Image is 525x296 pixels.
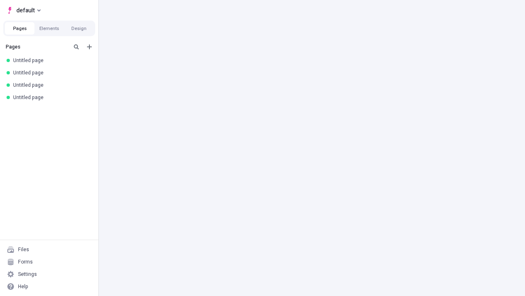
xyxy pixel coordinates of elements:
[84,42,94,52] button: Add new
[64,22,94,35] button: Design
[18,271,37,277] div: Settings
[34,22,64,35] button: Elements
[18,259,33,265] div: Forms
[3,4,44,16] button: Select site
[18,283,28,290] div: Help
[5,22,34,35] button: Pages
[13,69,89,76] div: Untitled page
[13,57,89,64] div: Untitled page
[18,246,29,253] div: Files
[16,5,35,15] span: default
[13,82,89,88] div: Untitled page
[13,94,89,101] div: Untitled page
[6,44,68,50] div: Pages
